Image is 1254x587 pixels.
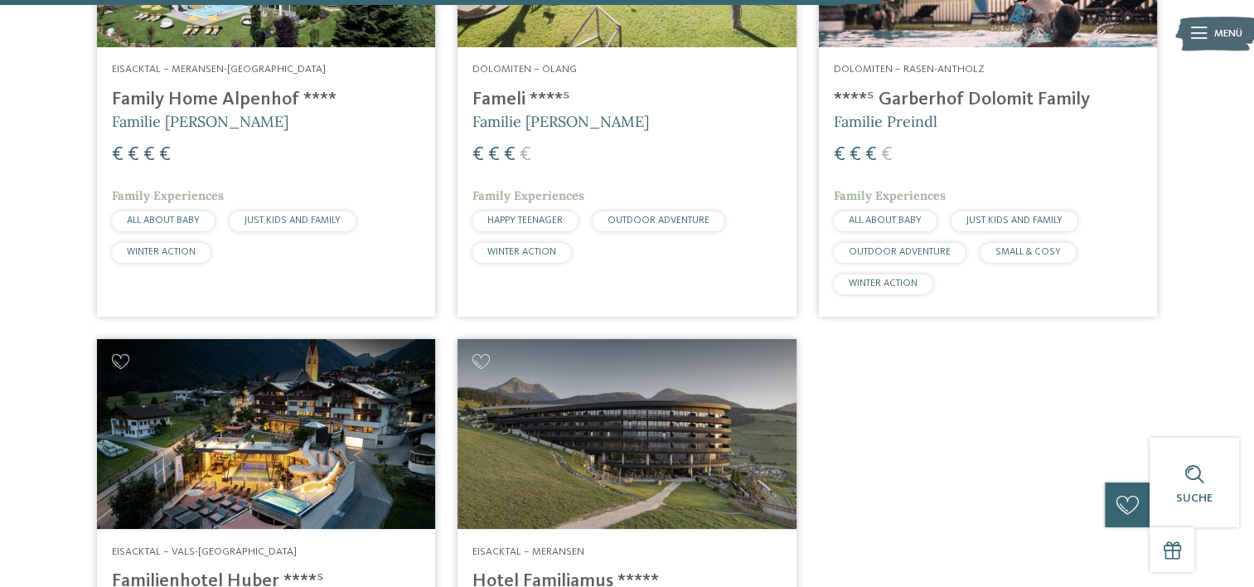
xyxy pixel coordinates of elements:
[472,64,577,75] span: Dolomiten – Olang
[834,64,985,75] span: Dolomiten – Rasen-Antholz
[128,145,139,165] span: €
[458,339,796,530] img: Familienhotels gesucht? Hier findet ihr die besten!
[488,145,500,165] span: €
[112,188,224,203] span: Family Experiences
[849,247,951,257] span: OUTDOOR ADVENTURE
[849,279,918,289] span: WINTER ACTION
[245,216,341,226] span: JUST KIDS AND FAMILY
[834,112,937,131] span: Familie Preindl
[881,145,893,165] span: €
[97,339,435,530] img: Familienhotels gesucht? Hier findet ihr die besten!
[112,64,326,75] span: Eisacktal – Meransen-[GEOGRAPHIC_DATA]
[865,145,877,165] span: €
[127,247,196,257] span: WINTER ACTION
[472,145,484,165] span: €
[112,145,123,165] span: €
[159,145,171,165] span: €
[487,216,563,226] span: HAPPY TEENAGER
[504,145,516,165] span: €
[1176,492,1213,504] span: Suche
[834,145,845,165] span: €
[472,188,584,203] span: Family Experiences
[112,89,420,111] h4: Family Home Alpenhof ****
[850,145,861,165] span: €
[849,216,922,226] span: ALL ABOUT BABY
[608,216,709,226] span: OUTDOOR ADVENTURE
[112,546,297,557] span: Eisacktal – Vals-[GEOGRAPHIC_DATA]
[472,546,584,557] span: Eisacktal – Meransen
[487,247,556,257] span: WINTER ACTION
[112,112,288,131] span: Familie [PERSON_NAME]
[127,216,200,226] span: ALL ABOUT BABY
[472,112,649,131] span: Familie [PERSON_NAME]
[520,145,531,165] span: €
[834,89,1142,111] h4: ****ˢ Garberhof Dolomit Family
[143,145,155,165] span: €
[834,188,946,203] span: Family Experiences
[995,247,1061,257] span: SMALL & COSY
[966,216,1063,226] span: JUST KIDS AND FAMILY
